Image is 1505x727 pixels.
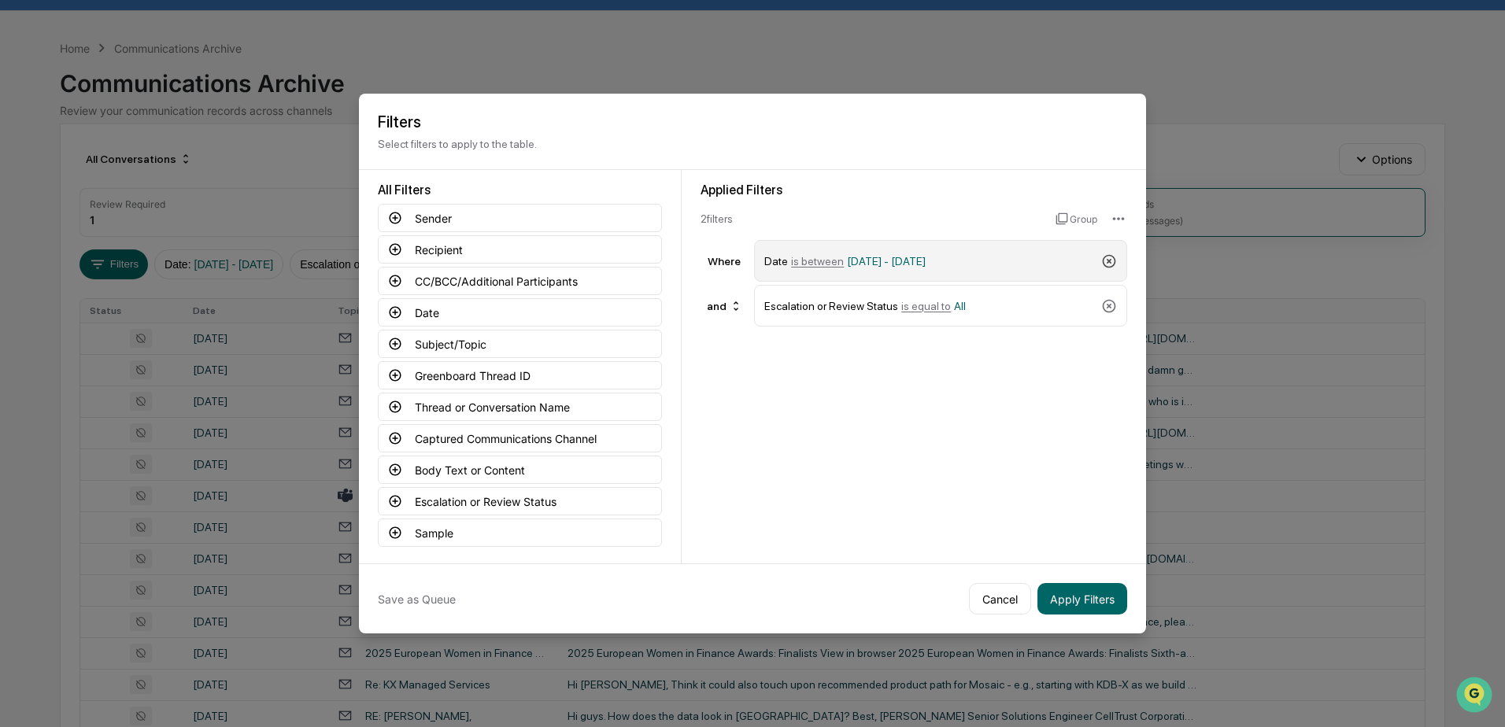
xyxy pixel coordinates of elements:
[764,292,1095,319] div: Escalation or Review Status
[378,424,662,452] button: Captured Communications Channel
[157,267,190,279] span: Pylon
[16,230,28,242] div: 🔎
[378,204,662,232] button: Sender
[847,255,926,268] span: [DATE] - [DATE]
[378,583,456,614] button: Save as Queue
[701,212,1043,225] div: 2 filter s
[9,222,105,250] a: 🔎Data Lookup
[954,300,966,312] span: All
[1455,675,1497,718] iframe: Open customer support
[31,198,102,214] span: Preclearance
[16,33,287,58] p: How can we help?
[969,583,1031,614] button: Cancel
[378,330,662,358] button: Subject/Topic
[108,192,202,220] a: 🗄️Attestations
[268,125,287,144] button: Start new chat
[378,267,662,295] button: CC/BCC/Additional Participants
[1056,206,1097,231] button: Group
[378,361,662,389] button: Greenboard Thread ID
[764,247,1095,275] div: Date
[378,183,662,197] div: All Filters
[16,120,44,149] img: 1746055101610-c473b297-6a78-478c-a979-82029cc54cd1
[54,136,199,149] div: We're available if you need us!
[9,192,108,220] a: 🖐️Preclearance
[31,228,99,244] span: Data Lookup
[111,266,190,279] a: Powered byPylon
[701,183,1127,197] div: Applied Filters
[378,138,1127,150] p: Select filters to apply to the table.
[1037,583,1127,614] button: Apply Filters
[378,487,662,515] button: Escalation or Review Status
[701,255,748,268] div: Where
[378,518,662,547] button: Sample
[378,393,662,421] button: Thread or Conversation Name
[791,255,844,268] span: is between
[378,456,662,484] button: Body Text or Content
[378,113,1127,131] h2: Filters
[54,120,258,136] div: Start new chat
[130,198,195,214] span: Attestations
[378,235,662,264] button: Recipient
[701,293,749,319] div: and
[901,300,951,312] span: is equal to
[16,200,28,212] div: 🖐️
[378,298,662,327] button: Date
[114,200,127,212] div: 🗄️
